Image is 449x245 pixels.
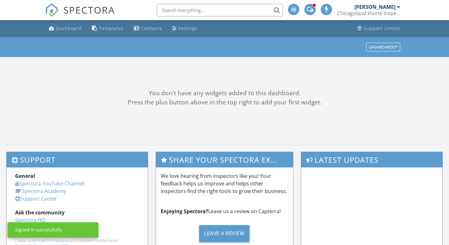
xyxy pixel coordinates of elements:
a: Support Center [355,23,403,34]
a: SPECTORA [45,9,115,22]
a: Spectora HQ [15,217,45,224]
p: Leave us a review on Capterra! [161,207,289,215]
a: Support Center [15,195,57,202]
div: Chicagoland Home Inspectors, Inc. [337,10,400,16]
div: Dashboards [369,45,397,49]
div: Support Center [364,25,400,31]
div: Templates [99,25,124,31]
h3: Latest Updates [301,152,442,167]
a: Contacts [131,23,164,34]
div: Leave a Review [199,225,250,242]
a: Templates [89,23,126,34]
a: Settings [170,23,200,34]
div: Settings [178,25,197,31]
strong: General [15,172,35,179]
div: Press the plus button above in the top right to add your first widget. [6,98,443,107]
div: Signed in successfully. [15,227,63,233]
div: You don't have any widgets added to this dashboard. [6,89,443,98]
a: Spectora YouTube Channel [15,180,84,187]
a: Spectora Academy [15,188,66,195]
h3: Support [7,152,148,167]
div: Ask the community [15,209,139,216]
a: Dashboard [46,23,84,34]
div: [PERSON_NAME] [354,4,395,10]
div: Contacts [141,25,162,31]
p: We love hearing from inspectors like you! Your feedback helps us improve and helps other inspecto... [161,172,289,195]
input: Search everything... [157,4,283,16]
strong: Enjoying Spectora? [161,208,208,215]
button: Dashboards [366,43,400,51]
div: Dashboard [56,25,82,31]
div: Check system performance and scheduled maintenance. [15,238,139,243]
span: SPECTORA [63,3,115,16]
h3: Share Your Spectora Experience [156,152,293,167]
img: The Best Home Inspection Software - Spectora [45,3,59,17]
